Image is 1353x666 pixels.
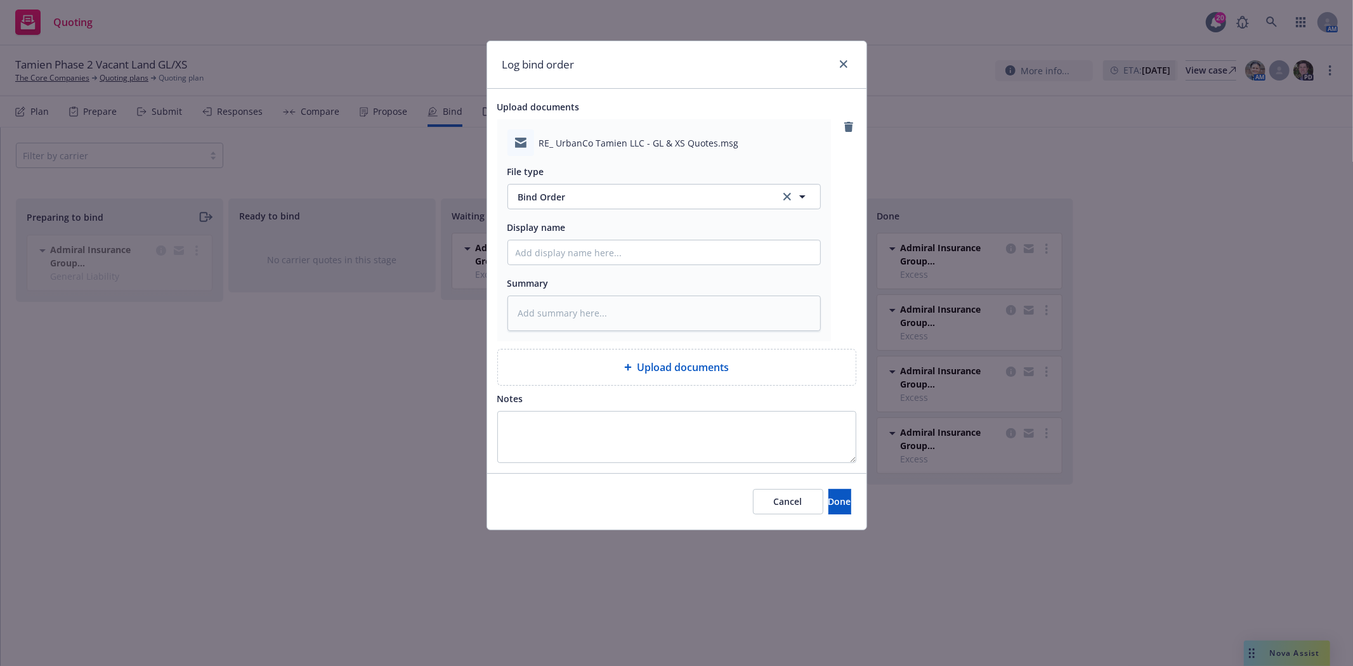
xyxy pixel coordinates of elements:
span: Upload documents [637,360,729,375]
button: Done [828,489,851,514]
div: Upload documents [497,349,856,386]
span: Cancel [774,495,802,507]
span: Summary [507,277,549,289]
h1: Log bind order [502,56,575,73]
input: Add display name here... [508,240,820,264]
span: Upload documents [497,101,580,113]
span: Display name [507,221,566,233]
span: Bind Order [518,190,767,204]
a: clear selection [780,189,795,204]
a: close [836,56,851,72]
span: File type [507,166,544,178]
span: RE_ UrbanCo Tamien LLC - GL & XS Quotes.msg [539,136,739,150]
span: Notes [497,393,523,405]
a: remove [841,119,856,134]
button: Cancel [753,489,823,514]
button: Bind Orderclear selection [507,184,821,209]
span: Done [828,495,851,507]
